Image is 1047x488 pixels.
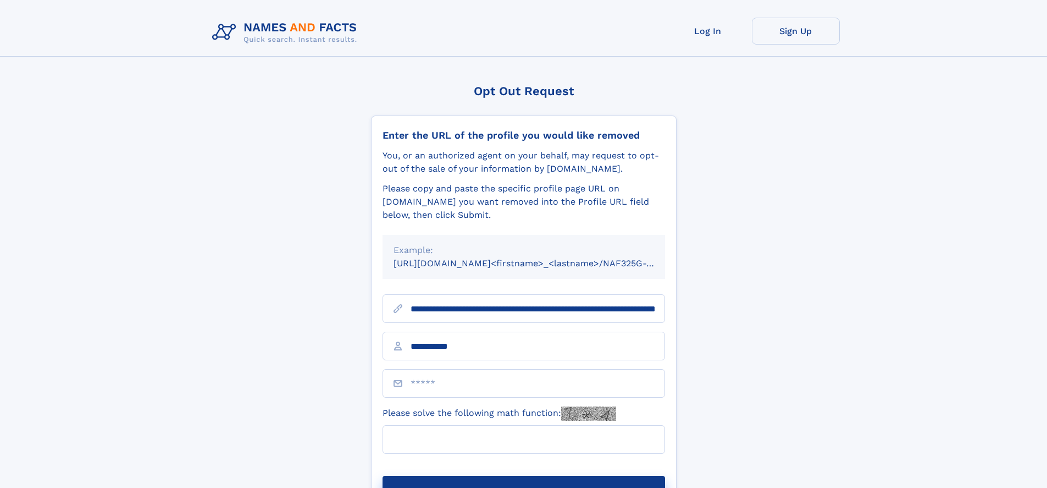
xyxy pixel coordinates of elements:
small: [URL][DOMAIN_NAME]<firstname>_<lastname>/NAF325G-xxxxxxxx [394,258,686,268]
div: Example: [394,244,654,257]
div: Please copy and paste the specific profile page URL on [DOMAIN_NAME] you want removed into the Pr... [383,182,665,222]
label: Please solve the following math function: [383,407,616,421]
div: Enter the URL of the profile you would like removed [383,129,665,141]
img: Logo Names and Facts [208,18,366,47]
div: Opt Out Request [371,84,677,98]
div: You, or an authorized agent on your behalf, may request to opt-out of the sale of your informatio... [383,149,665,176]
a: Log In [664,18,752,45]
a: Sign Up [752,18,840,45]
